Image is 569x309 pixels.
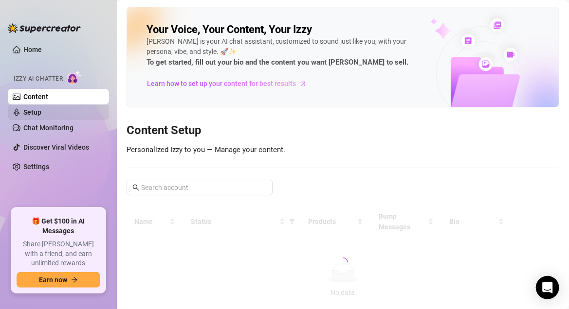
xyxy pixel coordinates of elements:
[408,8,559,107] img: ai-chatter-content-library-cLFOSyPT.png
[127,145,285,154] span: Personalized Izzy to you — Manage your content.
[147,58,408,67] strong: To get started, fill out your bio and the content you want [PERSON_NAME] to sell.
[17,272,100,288] button: Earn nowarrow-right
[8,23,81,33] img: logo-BBDzfeDw.svg
[147,78,296,89] span: Learn how to set up your content for best results
[71,276,78,283] span: arrow-right
[17,217,100,236] span: 🎁 Get $100 in AI Messages
[23,124,73,132] a: Chat Monitoring
[39,276,67,284] span: Earn now
[298,79,308,88] span: arrow-right
[536,276,559,299] div: Open Intercom Messenger
[147,23,312,36] h2: Your Voice, Your Content, Your Izzy
[132,184,139,191] span: search
[17,240,100,268] span: Share [PERSON_NAME] with a friend, and earn unlimited rewards
[23,143,89,151] a: Discover Viral Videos
[336,256,349,269] span: loading
[23,163,49,171] a: Settings
[147,36,422,69] div: [PERSON_NAME] is your AI chat assistant, customized to sound just like you, with your persona, vi...
[14,74,63,84] span: Izzy AI Chatter
[23,108,41,116] a: Setup
[147,76,314,91] a: Learn how to set up your content for best results
[127,123,559,138] h3: Content Setup
[23,93,48,101] a: Content
[23,46,42,53] a: Home
[141,182,259,193] input: Search account
[67,70,82,85] img: AI Chatter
